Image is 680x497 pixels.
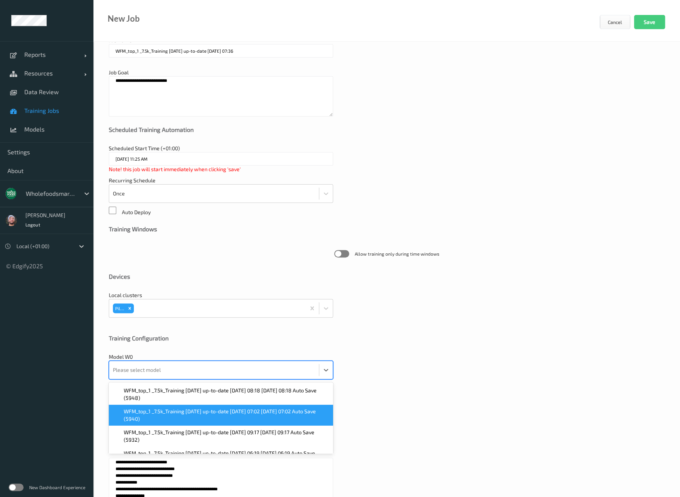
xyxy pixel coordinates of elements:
span: WFM_top_1 _7.5k_Training [DATE] up-to-date [DATE] 08:18 [DATE] 08:18 Auto Save (5948) [124,387,329,402]
div: Note! this job will start immediately when clicking 'save' [109,166,333,173]
div: Remove Pilot [126,303,134,313]
div: Training Configuration [109,334,665,342]
div: New Job [108,15,140,22]
button: Cancel [600,15,630,29]
span: Local clusters [109,292,142,298]
div: Scheduled Training Automation [109,126,665,133]
span: WFM_top_1 _7.5k_Training [DATE] up-to-date [DATE] 07:02 [DATE] 07:02 Auto Save (5940) [124,408,329,423]
div: Pilot [113,303,126,313]
span: Job Goal [109,69,129,75]
span: Allow training only during time windows [355,250,439,257]
span: Auto Deploy [122,209,151,215]
span: Model W0 [109,354,133,360]
button: Save [634,15,665,29]
span: WFM_top_1 _7.5k_Training [DATE] up-to-date [DATE] 06:19 [DATE] 06:19 Auto Save (5928) [124,450,329,464]
span: Recurring Schedule [109,177,156,183]
span: Scheduled Start Time (+01:00) [109,145,180,151]
div: Devices [109,273,665,280]
div: Training Windows [109,225,665,233]
span: WFM_top_1 _7.5k_Training [DATE] up-to-date [DATE] 09:17 [DATE] 09:17 Auto Save (5932) [124,429,329,444]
